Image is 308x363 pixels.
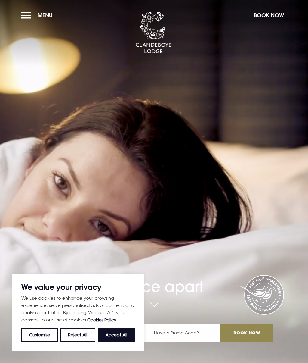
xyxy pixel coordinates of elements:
span: Menu [38,12,53,19]
button: Menu [21,9,56,22]
button: Book Now [251,9,287,22]
input: Have A Promo Code? [149,324,220,342]
button: Accept All [98,328,135,342]
div: We value your privacy [12,274,144,351]
button: Customise [21,328,58,342]
a: Cookies Policy [87,317,116,322]
p: We use cookies to enhance your browsing experience, serve personalised ads or content, and analys... [21,294,135,324]
h1: A place apart [35,256,273,296]
p: We value your privacy [21,283,135,291]
input: Book Now [220,324,273,342]
button: Reject All [60,328,95,342]
img: Clandeboye Lodge [135,12,171,54]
